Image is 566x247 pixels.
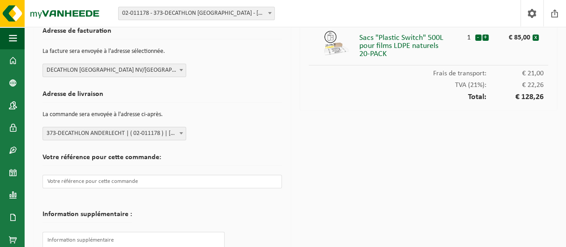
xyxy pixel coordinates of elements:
[43,64,186,77] span: DECATHLON BELGIUM NV/SA | ( 01-600498 ) | JULES BORDETLAAN 1, 1140 EVERE | 0449.296.278
[43,107,282,122] p: La commande sera envoyée à l'adresse ci-après.
[43,175,282,188] input: Votre référence pour cette commande
[43,154,282,166] h2: Votre référence pour cette commande:
[482,35,489,41] button: +
[43,91,282,103] h2: Adresse de livraison
[309,65,548,77] div: Frais de transport:
[119,7,274,20] span: 02-011178 - 373-DECATHLON ANDERLECHT - ANDERLECHT
[486,93,544,101] span: € 128,26
[43,27,282,39] h2: Adresse de facturation
[43,44,282,59] p: La facture sera envoyée à l'adresse sélectionnée.
[475,35,481,41] button: -
[323,30,350,56] img: 01-999961
[43,127,186,140] span: 373-DECATHLON ANDERLECHT | ( 02-011178 ) | OLYMPISCHEDREEF 50, 1070 ANDERLECHT
[359,30,463,58] div: Sacs "Plastic Switch" 500L pour films LDPE naturels 20-PACK
[463,30,475,41] div: 1
[486,70,544,77] span: € 21,00
[118,7,275,20] span: 02-011178 - 373-DECATHLON ANDERLECHT - ANDERLECHT
[309,89,548,101] div: Total:
[532,35,539,41] button: x
[309,77,548,89] div: TVA (21%):
[43,211,132,223] h2: Information supplémentaire :
[486,82,544,89] span: € 22,26
[498,30,532,41] div: € 85,00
